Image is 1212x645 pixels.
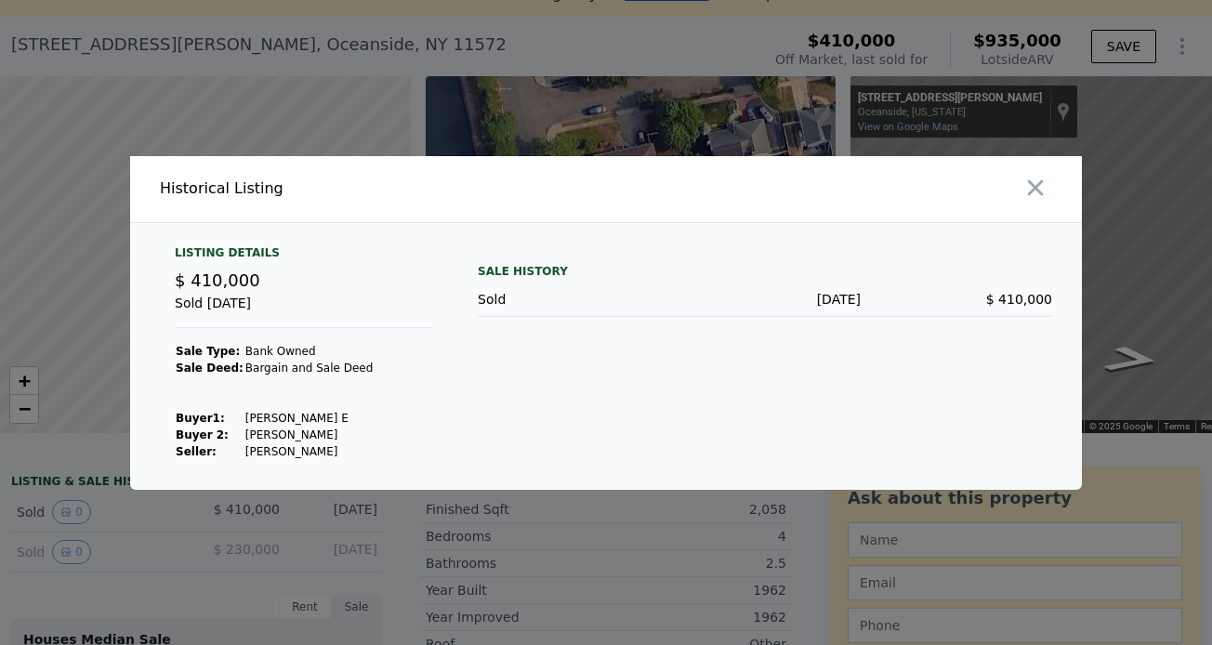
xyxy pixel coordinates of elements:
[176,345,240,358] strong: Sale Type:
[175,294,433,328] div: Sold [DATE]
[478,290,669,309] div: Sold
[176,412,225,425] strong: Buyer 1 :
[175,270,260,290] span: $ 410,000
[244,410,375,427] td: [PERSON_NAME] E
[160,178,599,200] div: Historical Listing
[244,443,375,460] td: [PERSON_NAME]
[175,245,433,268] div: Listing Details
[176,362,244,375] strong: Sale Deed:
[176,428,229,441] strong: Buyer 2:
[244,427,375,443] td: [PERSON_NAME]
[176,445,217,458] strong: Seller :
[669,290,861,309] div: [DATE]
[986,292,1052,307] span: $ 410,000
[244,343,375,360] td: Bank Owned
[244,360,375,376] td: Bargain and Sale Deed
[478,260,1052,283] div: Sale History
